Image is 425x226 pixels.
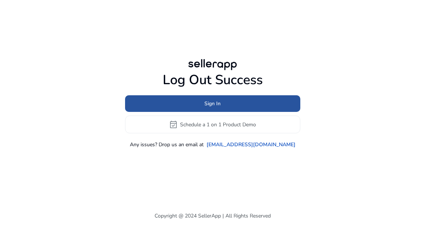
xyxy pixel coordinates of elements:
[125,95,300,112] button: Sign In
[207,141,296,148] a: [EMAIL_ADDRESS][DOMAIN_NAME]
[125,72,300,88] h1: Log Out Success
[169,120,178,129] span: event_available
[125,116,300,133] button: event_availableSchedule a 1 on 1 Product Demo
[204,100,221,107] span: Sign In
[130,141,204,148] p: Any issues? Drop us an email at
